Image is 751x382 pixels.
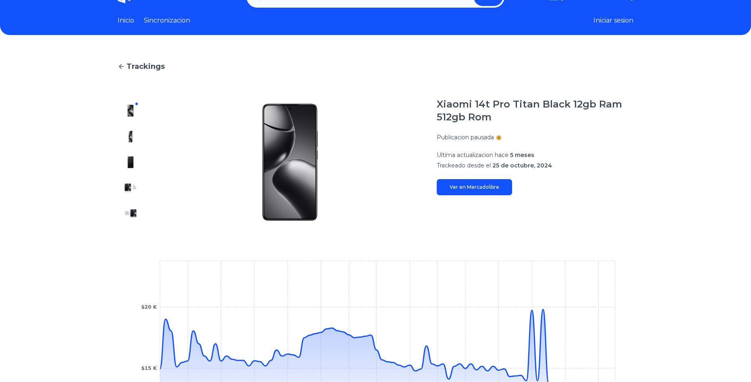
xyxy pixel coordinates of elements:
[124,182,137,194] img: Xiaomi 14t Pro Titan Black 12gb Ram 512gb Rom
[437,179,512,195] a: Ver en Mercadolibre
[124,207,137,220] img: Xiaomi 14t Pro Titan Black 12gb Ram 512gb Rom
[124,156,137,169] img: Xiaomi 14t Pro Titan Black 12gb Ram 512gb Rom
[127,61,165,72] span: Trackings
[118,16,134,25] a: Inicio
[141,304,157,310] tspan: $20 K
[141,365,157,371] tspan: $15 K
[118,61,633,72] a: Trackings
[124,130,137,143] img: Xiaomi 14t Pro Titan Black 12gb Ram 512gb Rom
[437,151,508,159] span: Ultima actualizacion hace
[437,133,494,141] p: Publicacion pausada
[144,16,190,25] a: Sincronizacion
[160,98,421,227] img: Xiaomi 14t Pro Titan Black 12gb Ram 512gb Rom
[124,104,137,117] img: Xiaomi 14t Pro Titan Black 12gb Ram 512gb Rom
[437,162,491,169] span: Trackeado desde el
[510,151,534,159] span: 5 meses
[437,98,633,124] h1: Xiaomi 14t Pro Titan Black 12gb Ram 512gb Rom
[593,16,633,25] button: Iniciar sesion
[492,162,552,169] span: 25 de octubre, 2024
